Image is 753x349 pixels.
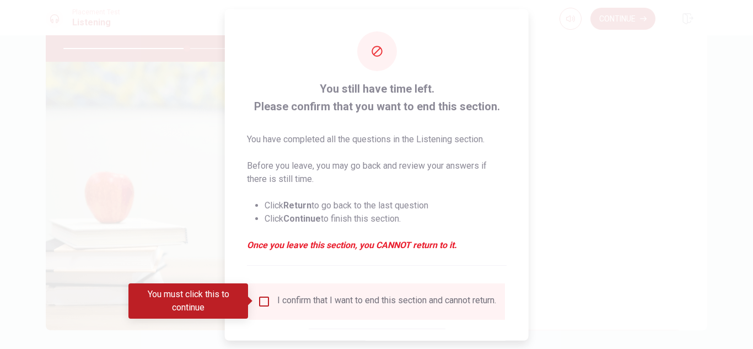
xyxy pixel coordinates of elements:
li: Click to go back to the last question [265,198,507,212]
div: You must click this to continue [128,283,248,319]
strong: Continue [283,213,321,223]
em: Once you leave this section, you CANNOT return to it. [247,238,507,251]
p: You have completed all the questions in the Listening section. [247,132,507,146]
div: I confirm that I want to end this section and cannot return. [277,294,496,308]
strong: Return [283,200,311,210]
p: Before you leave, you may go back and review your answers if there is still time. [247,159,507,185]
span: You must click this to continue [257,294,271,308]
li: Click to finish this section. [265,212,507,225]
span: You still have time left. Please confirm that you want to end this section. [247,79,507,115]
